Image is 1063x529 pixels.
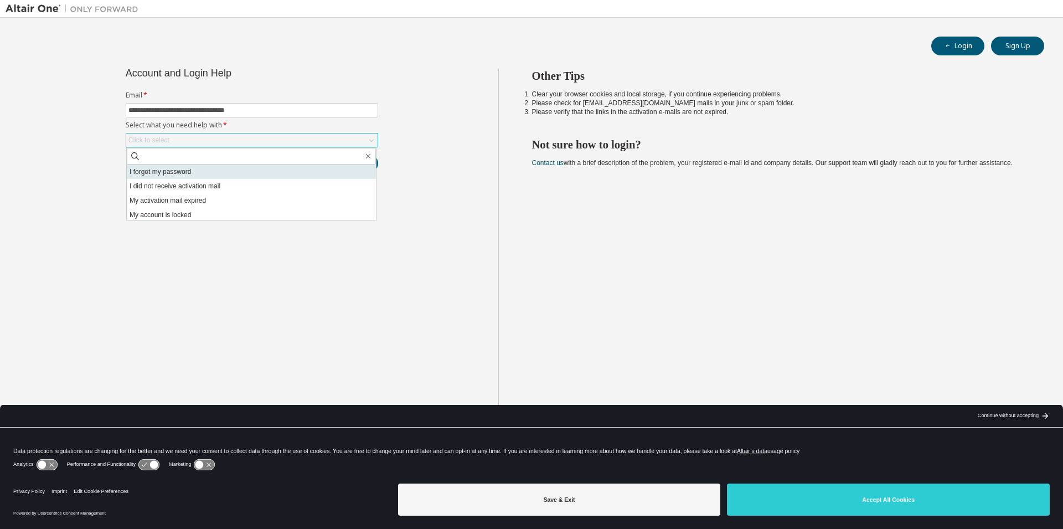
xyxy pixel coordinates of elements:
div: Click to select [126,133,378,147]
li: Clear your browser cookies and local storage, if you continue experiencing problems. [532,90,1025,99]
div: Click to select [128,136,169,145]
button: Sign Up [991,37,1044,55]
h2: Not sure how to login? [532,137,1025,152]
li: Please verify that the links in the activation e-mails are not expired. [532,107,1025,116]
label: Email [126,91,378,100]
a: Contact us [532,159,564,167]
h2: Other Tips [532,69,1025,83]
button: Login [931,37,984,55]
span: with a brief description of the problem, your registered e-mail id and company details. Our suppo... [532,159,1013,167]
li: I forgot my password [127,165,376,179]
label: Select what you need help with [126,121,378,130]
div: Account and Login Help [126,69,328,78]
img: Altair One [6,3,144,14]
li: Please check for [EMAIL_ADDRESS][DOMAIN_NAME] mails in your junk or spam folder. [532,99,1025,107]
